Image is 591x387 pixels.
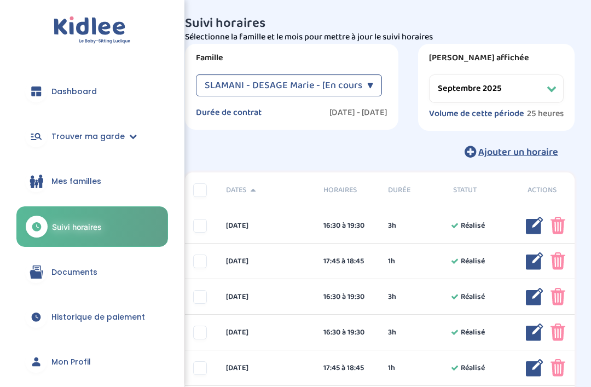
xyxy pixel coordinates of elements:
[461,291,485,303] span: Réalisé
[551,288,565,305] img: poubelle_rose.png
[218,362,315,374] div: [DATE]
[16,206,168,247] a: Suivi horaires
[51,131,125,142] span: Trouver ma garde
[323,256,372,267] div: 17:45 à 18:45
[218,220,315,232] div: [DATE]
[185,31,575,44] p: Sélectionne la famille et le mois pour mettre à jour le suivi horaires
[388,327,396,338] span: 3h
[323,327,372,338] div: 16:30 à 19:30
[509,184,575,196] div: Actions
[551,324,565,341] img: poubelle_rose.png
[429,53,564,63] label: [PERSON_NAME] affichée
[196,53,387,63] label: Famille
[51,267,97,278] span: Documents
[218,256,315,267] div: [DATE]
[218,291,315,303] div: [DATE]
[388,220,396,232] span: 3h
[388,291,396,303] span: 3h
[388,256,395,267] span: 1h
[323,291,372,303] div: 16:30 à 19:30
[218,184,315,196] div: Dates
[52,221,102,233] span: Suivi horaires
[526,359,543,377] img: modifier_bleu.png
[51,86,97,97] span: Dashboard
[551,359,565,377] img: poubelle_rose.png
[16,297,168,337] a: Historique de paiement
[367,74,373,96] div: ▼
[323,184,372,196] span: Horaires
[388,362,395,374] span: 1h
[527,108,564,119] span: 25 heures
[16,72,168,111] a: Dashboard
[185,16,575,31] h3: Suivi horaires
[16,117,168,156] a: Trouver ma garde
[51,176,101,187] span: Mes familles
[461,256,485,267] span: Réalisé
[380,184,445,196] div: Durée
[461,362,485,374] span: Réalisé
[448,140,575,164] button: Ajouter un horaire
[461,327,485,338] span: Réalisé
[54,16,131,44] img: logo.svg
[526,252,543,270] img: modifier_bleu.png
[323,362,372,374] div: 17:45 à 18:45
[445,184,510,196] div: Statut
[429,108,524,119] label: Volume de cette période
[16,252,168,292] a: Documents
[218,327,315,338] div: [DATE]
[551,217,565,234] img: poubelle_rose.png
[526,288,543,305] img: modifier_bleu.png
[551,252,565,270] img: poubelle_rose.png
[16,161,168,201] a: Mes familles
[526,324,543,341] img: modifier_bleu.png
[461,220,485,232] span: Réalisé
[51,311,145,323] span: Historique de paiement
[323,220,372,232] div: 16:30 à 19:30
[16,342,168,382] a: Mon Profil
[329,107,387,118] label: [DATE] - [DATE]
[478,145,558,160] span: Ajouter un horaire
[196,107,262,118] label: Durée de contrat
[205,74,365,96] span: SLAMANI - DESAGE Marie - [En cours]
[51,356,91,368] span: Mon Profil
[526,217,543,234] img: modifier_bleu.png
